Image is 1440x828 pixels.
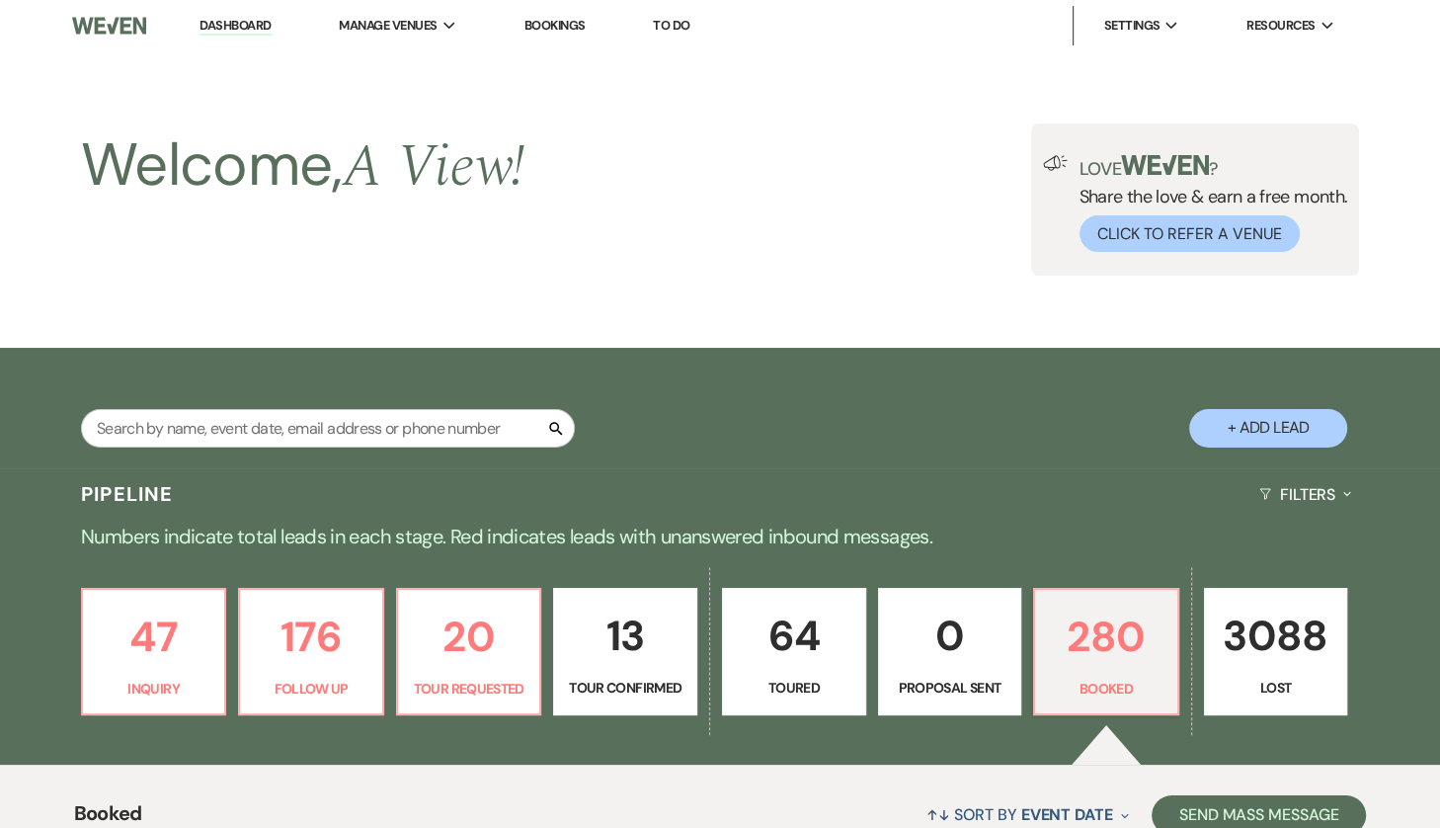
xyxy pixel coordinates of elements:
[81,588,227,716] a: 47Inquiry
[891,677,1009,699] p: Proposal Sent
[1217,677,1335,699] p: Lost
[1103,16,1160,36] span: Settings
[553,588,697,716] a: 13Tour Confirmed
[396,588,542,716] a: 20Tour Requested
[81,480,174,508] h3: Pipeline
[722,588,866,716] a: 64Toured
[1043,155,1068,171] img: loud-speaker-illustration.svg
[1217,603,1335,669] p: 3088
[1204,588,1348,716] a: 3088Lost
[95,604,213,670] p: 47
[410,678,528,700] p: Tour Requested
[1251,468,1359,521] button: Filters
[566,677,684,699] p: Tour Confirmed
[524,17,586,34] a: Bookings
[891,603,1009,669] p: 0
[410,604,528,670] p: 20
[1068,155,1348,252] div: Share the love & earn a free month.
[252,678,370,700] p: Follow Up
[566,603,684,669] p: 13
[926,804,950,825] span: ↑↓
[252,604,370,670] p: 176
[1047,678,1165,700] p: Booked
[339,16,437,36] span: Manage Venues
[1080,155,1348,178] p: Love ?
[735,603,853,669] p: 64
[200,17,271,36] a: Dashboard
[238,588,384,716] a: 176Follow Up
[1047,604,1165,670] p: 280
[878,588,1022,716] a: 0Proposal Sent
[1080,215,1300,252] button: Click to Refer a Venue
[1246,16,1315,36] span: Resources
[72,5,146,46] img: Weven Logo
[1189,409,1347,448] button: + Add Lead
[81,409,575,448] input: Search by name, event date, email address or phone number
[81,124,524,208] h2: Welcome,
[9,521,1431,552] p: Numbers indicate total leads in each stage. Red indicates leads with unanswered inbound messages.
[1121,155,1209,175] img: weven-logo-green.svg
[1033,588,1179,716] a: 280Booked
[653,17,689,34] a: To Do
[95,678,213,700] p: Inquiry
[1021,804,1113,825] span: Event Date
[343,122,525,212] span: A View !
[735,677,853,699] p: Toured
